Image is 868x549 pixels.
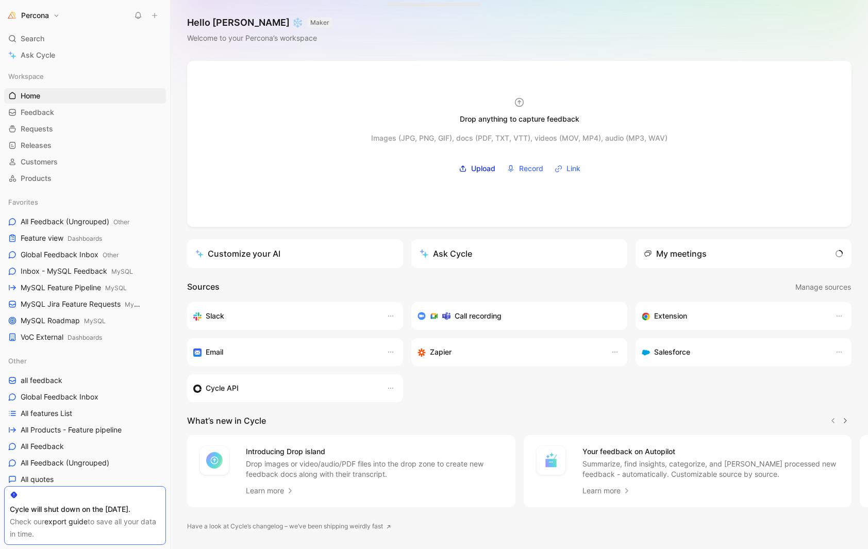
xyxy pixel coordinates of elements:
[206,382,239,394] h3: Cycle API
[21,282,127,293] span: MySQL Feature Pipeline
[654,346,690,358] h3: Salesforce
[21,11,49,20] h1: Percona
[642,310,825,322] div: Capture feedback from anywhere on the web
[411,239,627,268] button: Ask Cycle
[21,157,58,167] span: Customers
[8,71,44,81] span: Workspace
[21,32,44,45] span: Search
[4,214,166,229] a: All Feedback (Ungrouped)Other
[460,113,579,125] div: Drop anything to capture feedback
[206,310,224,322] h3: Slack
[10,515,160,540] div: Check our to save all your data in time.
[21,392,98,402] span: Global Feedback Inbox
[21,315,106,326] span: MySQL Roadmap
[4,105,166,120] a: Feedback
[21,124,53,134] span: Requests
[582,459,840,479] p: Summarize, find insights, categorize, and [PERSON_NAME] processed new feedback - automatically. C...
[68,235,102,242] span: Dashboards
[4,194,166,210] div: Favorites
[418,310,613,322] div: Record & transcribe meetings from Zoom, Meet & Teams.
[4,373,166,388] a: all feedback
[4,171,166,186] a: Products
[206,346,223,358] h3: Email
[10,503,160,515] div: Cycle will shut down on the [DATE].
[187,239,403,268] a: Customize your AI
[21,173,52,184] span: Products
[111,268,133,275] span: MySQL
[4,154,166,170] a: Customers
[113,218,129,226] span: Other
[455,161,499,176] label: Upload
[4,313,166,328] a: MySQL RoadmapMySQL
[4,296,166,312] a: MySQL Jira Feature RequestsMySQL
[4,31,166,46] div: Search
[105,284,127,292] span: MySQL
[4,353,166,504] div: Otherall feedbackGlobal Feedback InboxAll features ListAll Products - Feature pipelineAll Feedbac...
[654,310,687,322] h3: Extension
[418,346,600,358] div: Capture feedback from thousands of sources with Zapier (survey results, recordings, sheets, etc).
[187,16,332,29] h1: Hello [PERSON_NAME] ❄️
[44,517,88,526] a: export guide
[4,353,166,369] div: Other
[246,459,503,479] p: Drop images or video/audio/PDF files into the drop zone to create new feedback docs along with th...
[21,474,54,485] span: All quotes
[4,263,166,279] a: Inbox - MySQL FeedbackMySQL
[4,439,166,454] a: All Feedback
[4,138,166,153] a: Releases
[21,233,102,244] span: Feature view
[21,332,102,343] span: VoC External
[4,88,166,104] a: Home
[455,310,502,322] h3: Call recording
[795,281,851,293] span: Manage sources
[187,32,332,44] div: Welcome to your Percona’s workspace
[795,280,852,294] button: Manage sources
[125,301,146,308] span: MySQL
[4,8,62,23] button: PerconaPercona
[644,247,707,260] div: My meetings
[84,317,106,325] span: MySQL
[519,162,543,175] span: Record
[7,10,17,21] img: Percona
[21,249,119,260] span: Global Feedback Inbox
[4,121,166,137] a: Requests
[246,485,294,497] a: Learn more
[193,346,376,358] div: Forward emails to your feedback inbox
[187,414,266,427] h2: What’s new in Cycle
[4,455,166,471] a: All Feedback (Ungrouped)
[68,334,102,341] span: Dashboards
[420,247,472,260] div: Ask Cycle
[8,197,38,207] span: Favorites
[21,217,129,227] span: All Feedback (Ungrouped)
[21,458,109,468] span: All Feedback (Ungrouped)
[21,441,64,452] span: All Feedback
[4,472,166,487] a: All quotes
[187,280,220,294] h2: Sources
[4,247,166,262] a: Global Feedback InboxOther
[4,280,166,295] a: MySQL Feature PipelineMySQL
[582,445,840,458] h4: Your feedback on Autopilot
[8,356,27,366] span: Other
[21,49,55,61] span: Ask Cycle
[566,162,580,175] span: Link
[21,408,72,419] span: All features List
[4,230,166,246] a: Feature viewDashboards
[4,406,166,421] a: All features List
[582,485,631,497] a: Learn more
[21,299,140,310] span: MySQL Jira Feature Requests
[195,247,280,260] div: Customize your AI
[430,346,452,358] h3: Zapier
[307,18,332,28] button: MAKER
[21,425,122,435] span: All Products - Feature pipeline
[4,47,166,63] a: Ask Cycle
[21,140,52,151] span: Releases
[371,132,667,144] div: Images (JPG, PNG, GIF), docs (PDF, TXT, VTT), videos (MOV, MP4), audio (MP3, WAV)
[103,251,119,259] span: Other
[21,91,40,101] span: Home
[551,161,584,176] button: Link
[4,69,166,84] div: Workspace
[21,375,62,386] span: all feedback
[4,389,166,405] a: Global Feedback Inbox
[193,310,376,322] div: Sync your customers, send feedback and get updates in Slack
[4,329,166,345] a: VoC ExternalDashboards
[193,382,376,394] div: Sync customers & send feedback from custom sources. Get inspired by our favorite use case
